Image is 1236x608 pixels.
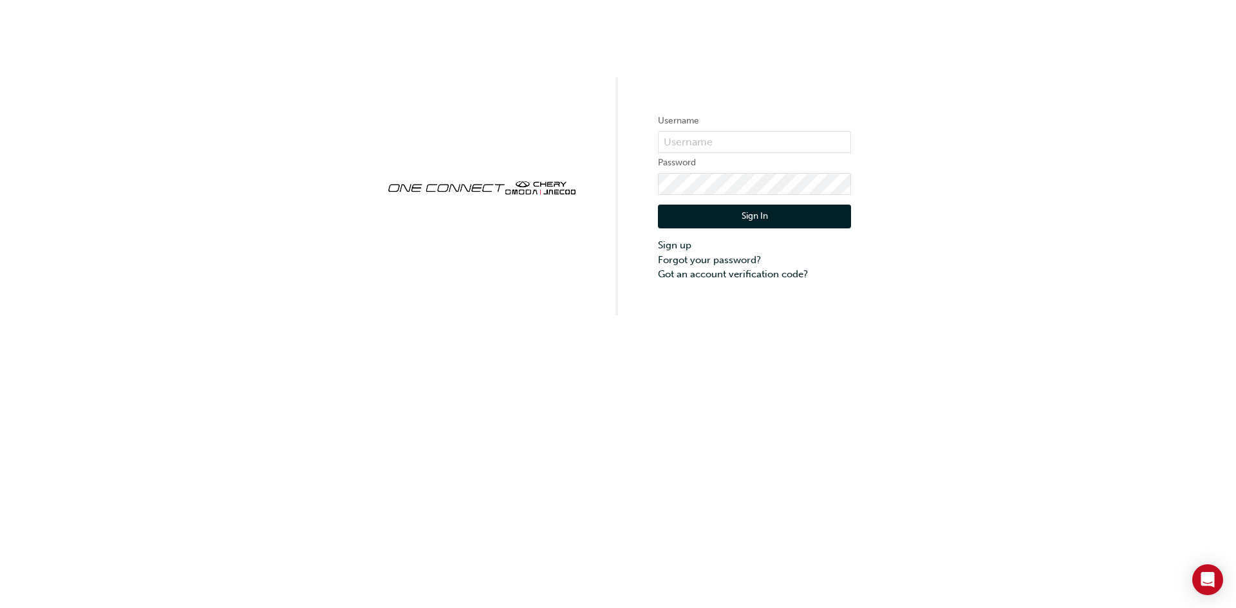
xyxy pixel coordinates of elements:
div: Open Intercom Messenger [1192,564,1223,595]
input: Username [658,131,851,153]
a: Sign up [658,238,851,253]
a: Got an account verification code? [658,267,851,282]
label: Password [658,155,851,170]
a: Forgot your password? [658,253,851,268]
img: oneconnect [385,170,578,203]
button: Sign In [658,205,851,229]
label: Username [658,113,851,129]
